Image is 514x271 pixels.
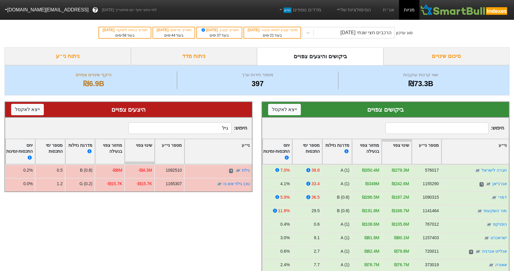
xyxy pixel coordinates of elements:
[280,235,290,241] div: 3.0%
[396,30,413,36] div: סוג עדכון
[216,181,222,187] img: tase link
[57,181,62,187] div: 1.2
[179,71,337,78] div: מספר ניירות ערך
[362,221,379,227] div: ₪108.6M
[217,33,221,38] span: 37
[392,221,409,227] div: ₪105.6M
[340,29,392,36] div: הרכבים חצי שנתי [DATE]
[482,249,507,254] a: אנלייט אנרגיה
[223,181,250,186] a: טכנ גילוי אש גז
[333,4,373,16] a: הסימולציות שלי
[412,139,441,164] div: Toggle SortBy
[200,27,239,33] div: תאריך קובע :
[312,194,320,200] div: 36.5
[484,208,507,213] a: מור השקעות
[155,139,184,164] div: Toggle SortBy
[280,248,290,254] div: 0.6%
[425,248,439,254] div: 720011
[270,33,274,38] span: 21
[325,142,349,161] div: מדרגת נזילות
[362,194,379,200] div: ₪286.5M
[94,6,97,14] span: ?
[498,195,507,200] a: דמרי
[23,167,33,173] div: 0.2%
[475,249,481,255] img: tase link
[479,182,483,187] span: ד
[352,139,381,164] div: Toggle SortBy
[382,139,411,164] div: Toggle SortBy
[392,167,409,173] div: ₪279.3M
[385,122,504,134] span: חיפוש :
[442,139,509,164] div: Toggle SortBy
[469,250,473,254] span: ד
[4,139,35,164] div: Toggle SortBy
[122,33,126,38] span: 58
[425,262,439,268] div: 373019
[137,181,152,187] div: -₪15.7K
[242,168,250,173] a: גילת
[276,4,324,16] a: מדדים נוספיםחדש
[166,167,182,173] div: 1082510
[340,78,502,89] div: ₪73.3B
[383,47,510,65] div: סיכום שינויים
[314,221,319,227] div: 0.6
[12,78,175,89] div: ₪6.9B
[102,7,157,13] span: לפי נתוני סוף יום מתאריך [DATE]
[425,167,439,173] div: 576017
[341,262,349,268] div: A (1)
[486,222,492,228] img: tase link
[5,47,131,65] div: ניתוח ני״ע
[493,222,507,227] a: הפניקס
[65,139,95,164] div: Toggle SortBy
[261,139,292,164] div: Toggle SortBy
[477,208,483,214] img: tase link
[157,28,170,32] span: [DATE]
[201,28,219,32] span: [DATE]
[364,248,379,254] div: ₪82.4M
[107,181,122,187] div: -₪15.7K
[392,181,409,187] div: ₪242.6M
[337,194,349,200] div: B (0.8)
[314,235,319,241] div: 9.1
[495,262,507,267] a: אאורה
[394,235,409,241] div: ₪80.1M
[171,33,175,38] span: 44
[341,248,349,254] div: A (1)
[475,168,481,174] img: tase link
[365,181,379,187] div: ₪349M
[11,105,246,114] div: היצעים צפויים
[312,167,320,173] div: 38.8
[138,167,152,173] div: -₪4.3M
[280,167,290,173] div: 7.0%
[57,167,62,173] div: 0.5
[280,181,290,187] div: 4.1%
[340,71,502,78] div: שווי קרנות עוקבות
[423,181,439,187] div: 1155290
[364,235,379,241] div: ₪81.8M
[280,221,290,227] div: 0.4%
[257,47,383,65] div: ביקושים והיצעים צפויים
[185,139,252,164] div: Toggle SortBy
[200,33,239,38] div: בעוד ימים
[322,139,352,164] div: Toggle SortBy
[280,262,290,268] div: 2.4%
[6,142,33,161] div: יחס התכסות-זמינות
[102,27,148,33] div: תאריך כניסה לתוקף :
[112,167,122,173] div: -₪6M
[425,221,439,227] div: 767012
[292,139,322,164] div: Toggle SortBy
[128,122,247,134] span: חיפוש :
[247,33,298,38] div: בעוד ימים
[80,181,92,187] div: G (0.2)
[156,33,192,38] div: בעוד ימים
[268,104,301,115] button: ייצא לאקסל
[268,105,503,114] div: ביקושים צפויים
[341,181,349,187] div: A (1)
[362,208,379,214] div: ₪191.8M
[385,122,488,134] input: 183 רשומות...
[179,78,337,89] div: 397
[156,27,192,33] div: תאריך פרסום :
[484,235,490,241] img: tase link
[341,167,349,173] div: A (1)
[23,181,33,187] div: 0.0%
